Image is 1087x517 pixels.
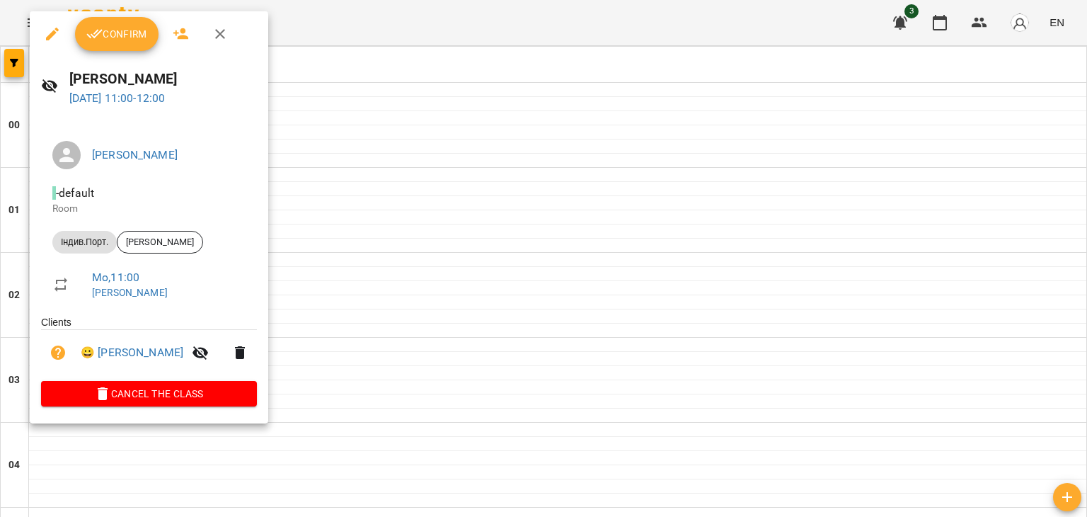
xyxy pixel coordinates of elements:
[52,202,246,216] p: Room
[117,231,203,254] div: [PERSON_NAME]
[117,236,202,249] span: [PERSON_NAME]
[92,271,139,284] a: Mo , 11:00
[69,91,166,105] a: [DATE] 11:00-12:00
[52,236,117,249] span: Індив.Порт.
[75,17,159,51] button: Confirm
[69,68,257,90] h6: [PERSON_NAME]
[86,25,147,42] span: Confirm
[92,287,168,298] a: [PERSON_NAME]
[52,186,97,200] span: - default
[52,385,246,402] span: Cancel the class
[41,381,257,407] button: Cancel the class
[41,315,257,381] ul: Clients
[41,336,75,370] button: Unpaid. Bill the attendance?
[92,148,178,161] a: [PERSON_NAME]
[81,344,183,361] a: 😀 [PERSON_NAME]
